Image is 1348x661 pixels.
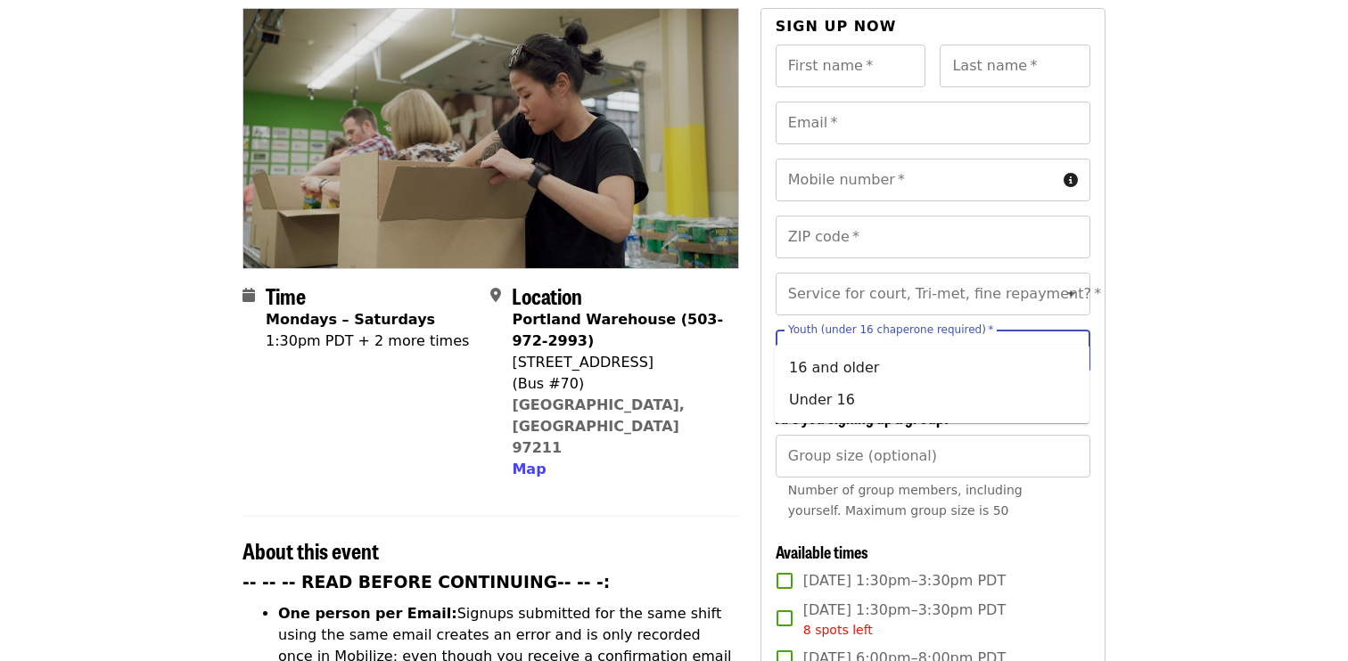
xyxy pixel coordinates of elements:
label: Youth (under 16 chaperone required) [788,324,993,335]
span: Available times [776,540,868,563]
span: 8 spots left [803,623,873,637]
div: [STREET_ADDRESS] [512,352,724,373]
i: circle-info icon [1064,172,1078,189]
input: [object Object] [776,435,1090,477]
button: Map [512,459,546,480]
strong: Portland Warehouse (503-972-2993) [512,311,723,349]
span: Sign up now [776,18,897,35]
i: map-marker-alt icon [490,287,501,304]
span: [DATE] 1:30pm–3:30pm PDT [803,570,1006,592]
span: About this event [242,535,379,566]
li: 16 and older [775,352,1089,384]
strong: Mondays – Saturdays [266,311,435,328]
input: ZIP code [776,216,1090,258]
span: Number of group members, including yourself. Maximum group size is 50 [788,483,1023,518]
strong: One person per Email: [278,605,457,622]
span: Time [266,280,306,311]
div: 1:30pm PDT + 2 more times [266,330,469,352]
button: Open [1059,282,1084,306]
span: [DATE] 1:30pm–3:30pm PDT [803,600,1006,640]
input: First name [776,45,926,87]
input: Last name [940,45,1090,87]
input: Mobile number [776,159,1056,201]
span: Location [512,280,582,311]
button: Close [1059,339,1084,363]
input: Email [776,102,1090,144]
li: Under 16 [775,384,1089,416]
span: Map [512,461,546,477]
img: July/Aug/Sept - Portland: Repack/Sort (age 8+) organized by Oregon Food Bank [243,9,738,267]
button: Clear [1036,339,1061,363]
div: (Bus #70) [512,373,724,395]
a: [GEOGRAPHIC_DATA], [GEOGRAPHIC_DATA] 97211 [512,396,685,456]
strong: -- -- -- READ BEFORE CONTINUING-- -- -: [242,573,610,592]
i: calendar icon [242,287,255,304]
